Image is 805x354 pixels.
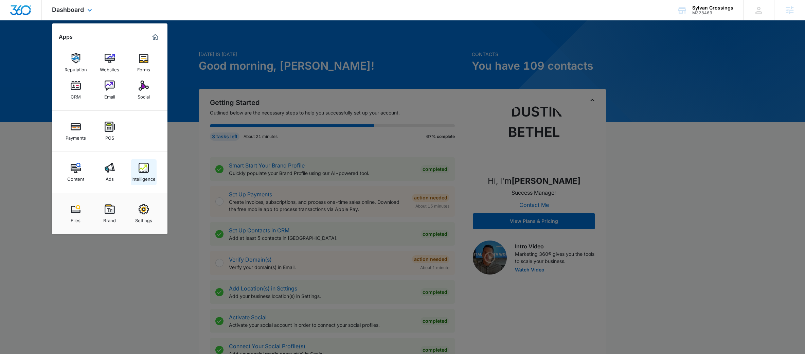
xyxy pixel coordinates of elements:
[52,6,84,13] span: Dashboard
[71,91,81,100] div: CRM
[71,214,80,223] div: Files
[97,201,123,227] a: Brand
[131,201,157,227] a: Settings
[131,77,157,103] a: Social
[65,64,87,72] div: Reputation
[59,34,73,40] h2: Apps
[67,173,84,182] div: Content
[131,159,157,185] a: Intelligence
[63,77,89,103] a: CRM
[106,173,114,182] div: Ads
[137,64,150,72] div: Forms
[138,91,150,100] div: Social
[97,77,123,103] a: Email
[63,50,89,76] a: Reputation
[63,159,89,185] a: Content
[63,118,89,144] a: Payments
[66,132,86,141] div: Payments
[103,214,116,223] div: Brand
[692,5,733,11] div: account name
[150,32,161,42] a: Marketing 360® Dashboard
[97,50,123,76] a: Websites
[692,11,733,15] div: account id
[97,159,123,185] a: Ads
[131,173,156,182] div: Intelligence
[100,64,119,72] div: Websites
[135,214,152,223] div: Settings
[105,132,114,141] div: POS
[97,118,123,144] a: POS
[131,50,157,76] a: Forms
[104,91,115,100] div: Email
[63,201,89,227] a: Files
